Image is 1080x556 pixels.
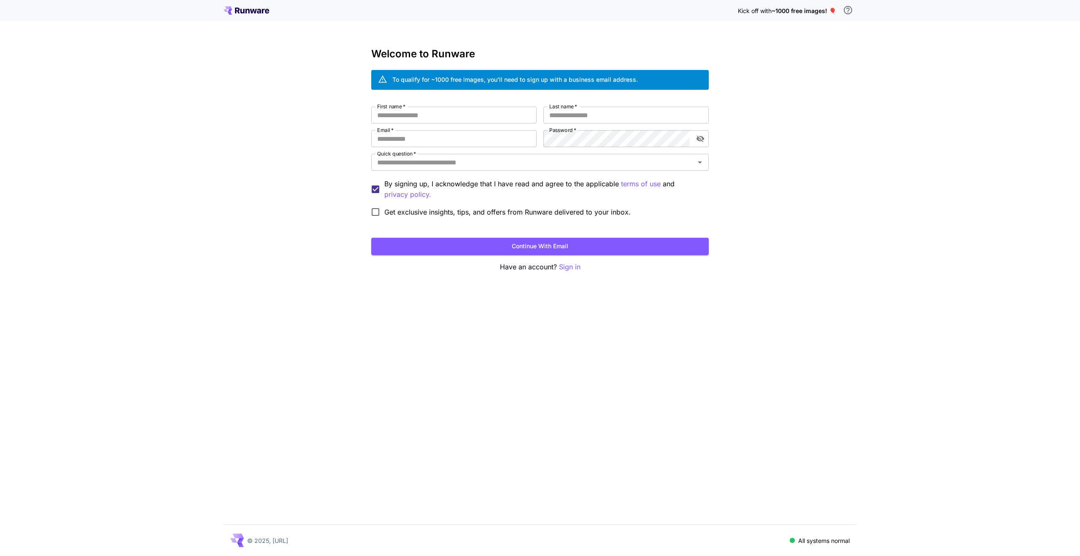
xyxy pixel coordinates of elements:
[377,103,405,110] label: First name
[384,189,431,200] button: By signing up, I acknowledge that I have read and agree to the applicable terms of use and
[694,156,706,168] button: Open
[772,7,836,14] span: ~1000 free images! 🎈
[384,207,631,217] span: Get exclusive insights, tips, and offers from Runware delivered to your inbox.
[621,179,661,189] button: By signing up, I acknowledge that I have read and agree to the applicable and privacy policy.
[371,262,709,272] p: Have an account?
[549,103,577,110] label: Last name
[840,2,856,19] button: In order to qualify for free credit, you need to sign up with a business email address and click ...
[693,131,708,146] button: toggle password visibility
[738,7,772,14] span: Kick off with
[371,48,709,60] h3: Welcome to Runware
[621,179,661,189] p: terms of use
[384,189,431,200] p: privacy policy.
[371,238,709,255] button: Continue with email
[549,126,576,134] label: Password
[798,536,850,545] p: All systems normal
[384,179,702,200] p: By signing up, I acknowledge that I have read and agree to the applicable and
[377,150,416,157] label: Quick question
[377,126,394,134] label: Email
[559,262,580,272] button: Sign in
[392,75,638,84] div: To qualify for ~1000 free images, you’ll need to sign up with a business email address.
[247,536,288,545] p: © 2025, [URL]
